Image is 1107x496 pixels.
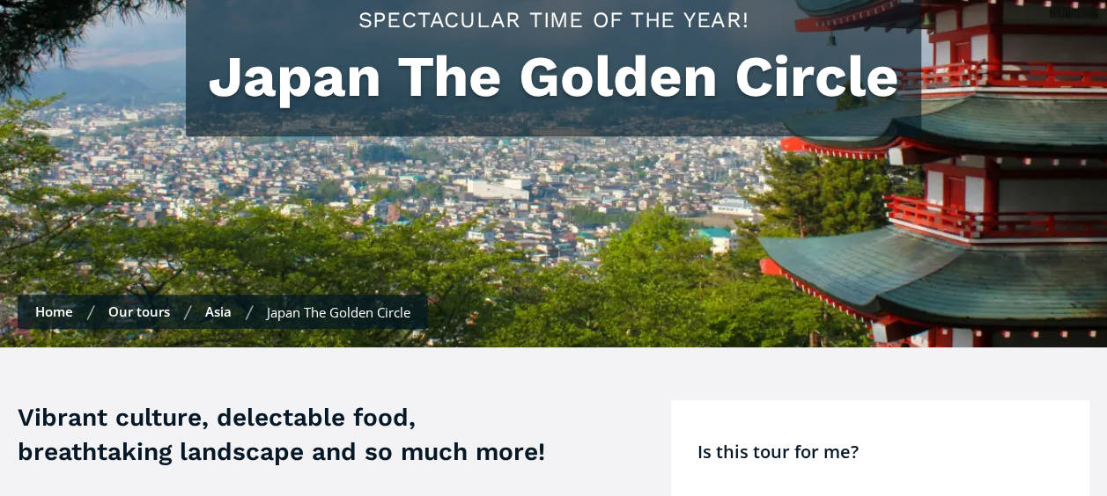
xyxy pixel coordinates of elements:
[18,400,564,469] h3: Vibrant culture, delectable food, breathtaking landscape and so much more!
[267,303,410,321] div: Japan The Golden Circle
[35,303,73,320] a: Home
[18,295,428,329] nav: Breadcrumbs
[205,303,232,320] a: Asia
[108,303,170,320] a: Our tours
[697,440,1081,463] h4: Is this tour for me?
[203,44,904,110] h1: Japan The Golden Circle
